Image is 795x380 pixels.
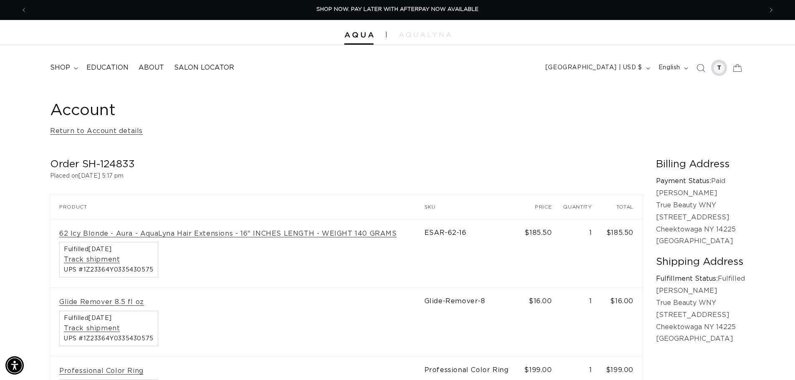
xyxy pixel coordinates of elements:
[656,256,745,269] h2: Shipping Address
[316,7,479,12] span: SHOP NOW. PAY LATER WITH AFTERPAY NOW AVAILABLE
[540,60,654,76] button: [GEOGRAPHIC_DATA] | USD $
[524,367,552,373] span: $199.00
[525,229,552,236] span: $185.50
[561,288,601,357] td: 1
[522,194,561,219] th: Price
[529,298,552,305] span: $16.00
[344,32,374,38] img: Aqua Hair Extensions
[762,2,780,18] button: Next announcement
[45,58,81,77] summary: shop
[656,158,745,171] h2: Billing Address
[59,367,144,375] a: Professional Color Ring
[134,58,169,77] a: About
[654,60,692,76] button: English
[5,356,24,375] div: Accessibility Menu
[656,273,745,285] p: Fulfilled
[50,158,643,171] h2: Order SH-124833
[174,63,234,72] span: Salon Locator
[50,63,70,72] span: shop
[64,336,154,342] span: UPS #1Z23364Y0335430575
[88,247,112,252] time: [DATE]
[424,288,522,357] td: Glide-Remover-8
[561,219,601,288] td: 1
[50,171,643,181] p: Placed on
[424,194,522,219] th: SKU
[656,187,745,247] p: [PERSON_NAME] True Beauty WNY [STREET_ADDRESS] Cheektowaga NY 14225 [GEOGRAPHIC_DATA]
[656,175,745,187] p: Paid
[169,58,239,77] a: Salon Locator
[59,229,397,238] a: 62 Icy Blonde - Aura - AquaLyna Hair Extensions - 16" INCHES LENGTH - WEIGHT 140 GRAMS
[59,298,144,307] a: Glide Remover 8.5 fl oz
[50,101,745,121] h1: Account
[601,288,643,357] td: $16.00
[656,275,718,282] strong: Fulfillment Status:
[50,125,143,137] a: Return to Account details
[64,324,120,333] a: Track shipment
[78,173,124,179] time: [DATE] 5:17 pm
[656,285,745,345] p: [PERSON_NAME] True Beauty WNY [STREET_ADDRESS] Cheektowaga NY 14225 [GEOGRAPHIC_DATA]
[601,194,643,219] th: Total
[88,315,112,321] time: [DATE]
[692,59,710,77] summary: Search
[86,63,129,72] span: Education
[81,58,134,77] a: Education
[64,247,154,252] span: Fulfilled
[659,63,680,72] span: English
[561,194,601,219] th: Quantity
[656,178,711,184] strong: Payment Status:
[601,219,643,288] td: $185.50
[50,194,424,219] th: Product
[545,63,642,72] span: [GEOGRAPHIC_DATA] | USD $
[139,63,164,72] span: About
[64,315,154,321] span: Fulfilled
[64,267,154,273] span: UPS #1Z23364Y0335430575
[399,32,451,37] img: aqualyna.com
[15,2,33,18] button: Previous announcement
[64,255,120,264] a: Track shipment
[424,219,522,288] td: ESAR-62-16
